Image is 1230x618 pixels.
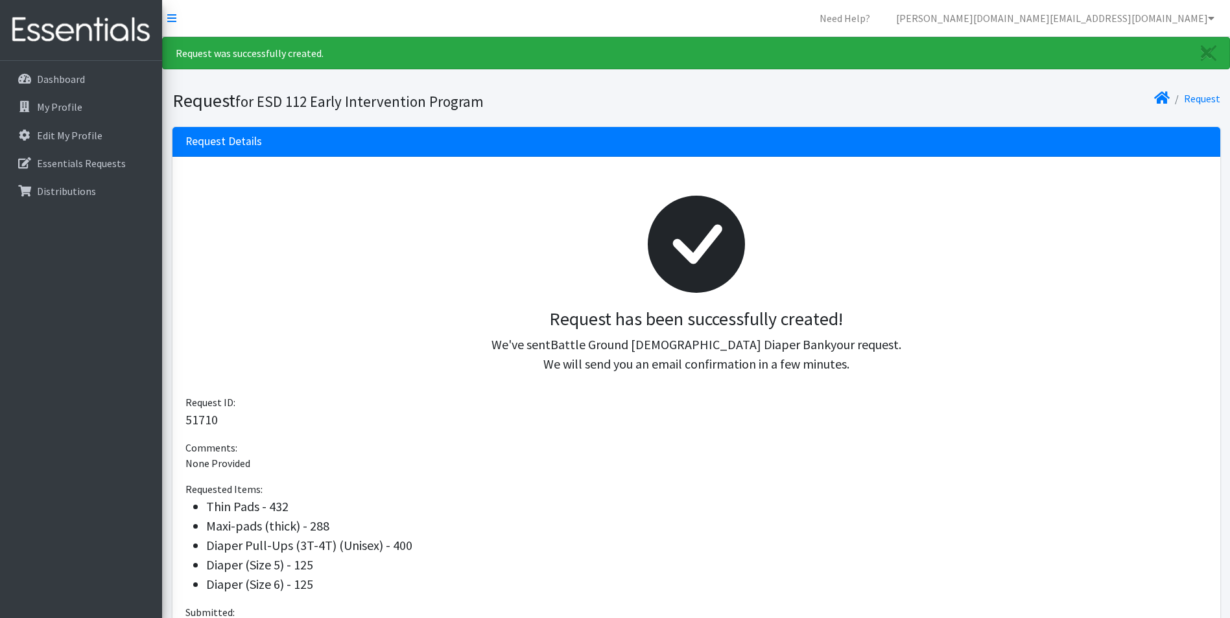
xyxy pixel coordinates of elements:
[196,308,1197,330] h3: Request has been successfully created!
[886,5,1225,31] a: [PERSON_NAME][DOMAIN_NAME][EMAIL_ADDRESS][DOMAIN_NAME]
[206,536,1207,555] li: Diaper Pull-Ups (3T-4T) (Unisex) - 400
[5,150,157,176] a: Essentials Requests
[185,410,1207,429] p: 51710
[196,335,1197,374] p: We've sent your request. We will send you an email confirmation in a few minutes.
[162,37,1230,69] div: Request was successfully created.
[5,66,157,92] a: Dashboard
[185,135,262,148] h3: Request Details
[206,575,1207,594] li: Diaper (Size 6) - 125
[185,457,250,470] span: None Provided
[172,89,692,112] h1: Request
[206,555,1207,575] li: Diaper (Size 5) - 125
[185,396,235,409] span: Request ID:
[5,178,157,204] a: Distributions
[37,73,85,86] p: Dashboard
[550,336,831,352] span: Battle Ground [DEMOGRAPHIC_DATA] Diaper Bank
[809,5,881,31] a: Need Help?
[185,483,263,496] span: Requested Items:
[1184,92,1220,105] a: Request
[235,92,484,111] small: for ESD 112 Early Intervention Program
[5,94,157,120] a: My Profile
[185,441,237,454] span: Comments:
[37,129,102,142] p: Edit My Profile
[37,185,96,198] p: Distributions
[206,497,1207,516] li: Thin Pads - 432
[37,100,82,113] p: My Profile
[206,516,1207,536] li: Maxi-pads (thick) - 288
[37,157,126,170] p: Essentials Requests
[5,122,157,148] a: Edit My Profile
[5,8,157,52] img: HumanEssentials
[1188,38,1229,69] a: Close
